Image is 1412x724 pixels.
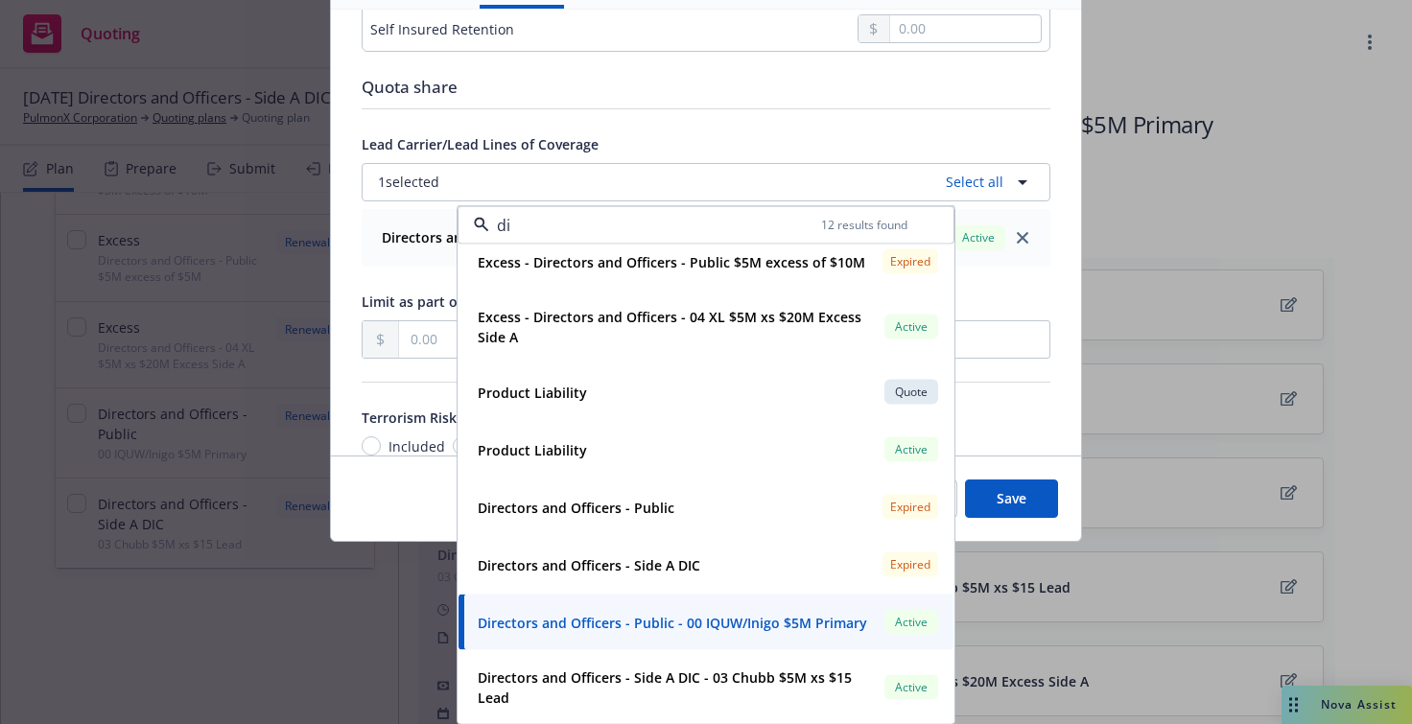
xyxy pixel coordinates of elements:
[821,217,907,233] span: 12 results found
[370,19,514,39] div: Self Insured Retention
[362,436,381,455] input: Included
[478,383,587,401] strong: Product Liability
[399,321,1049,358] input: 0.00
[382,228,771,246] strong: Directors and Officers - Public - 00 IQUW/Inigo $5M Primary
[362,163,1050,201] button: 1selectedSelect all
[892,384,930,401] span: Quote
[890,15,1041,42] input: 0.00
[938,172,1003,192] a: Select all
[362,75,1050,100] div: Quota share
[892,614,930,631] span: Active
[362,409,590,427] span: Terrorism Risk Insurance Act (TRIA)
[890,499,930,516] span: Expired
[892,441,930,458] span: Active
[959,229,998,246] span: Active
[478,440,587,458] strong: Product Liability
[378,172,439,192] span: 1 selected
[1011,226,1034,249] a: close
[890,556,930,573] span: Expired
[892,318,930,336] span: Active
[362,135,599,153] span: Lead Carrier/Lead Lines of Coverage
[453,436,472,455] input: Rejected
[478,668,852,707] strong: Directors and Officers - Side A DIC - 03 Chubb $5M xs $15 Lead
[388,436,445,456] span: Included
[890,253,930,270] span: Expired
[478,498,674,516] strong: Directors and Officers - Public
[478,613,867,631] strong: Directors and Officers - Public - 00 IQUW/Inigo $5M Primary
[478,252,865,270] strong: Excess - Directors and Officers - Public $5M excess of $10M
[892,679,930,696] span: Active
[489,214,821,237] input: Filter by keyword
[478,308,861,346] strong: Excess - Directors and Officers - 04 XL $5M xs $20M Excess Side A
[478,555,700,573] strong: Directors and Officers - Side A DIC
[362,292,462,311] span: Limit as part of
